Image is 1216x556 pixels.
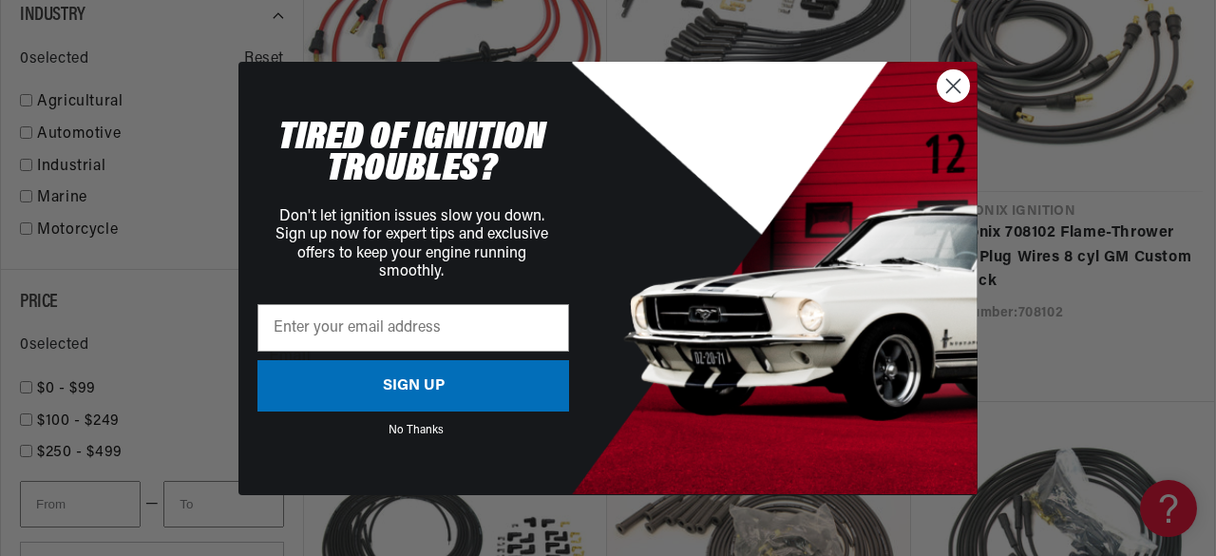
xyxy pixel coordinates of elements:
[278,118,545,190] span: TIRED OF IGNITION TROUBLES?
[257,360,569,412] button: SIGN UP
[937,69,970,103] button: Close dialog
[275,209,548,279] span: Don't let ignition issues slow you down. Sign up now for expert tips and exclusive offers to keep...
[263,425,569,431] button: No Thanks
[257,304,569,352] input: Enter your email address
